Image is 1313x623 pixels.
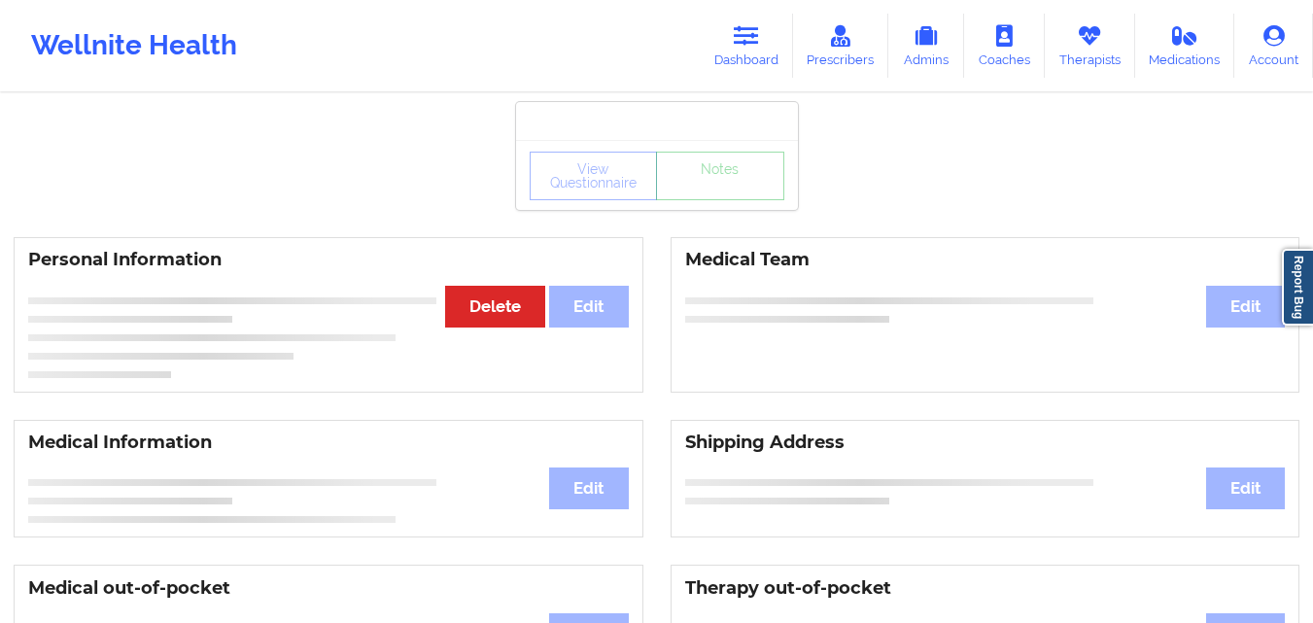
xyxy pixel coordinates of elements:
[685,577,1286,600] h3: Therapy out-of-pocket
[445,286,545,328] button: Delete
[793,14,889,78] a: Prescribers
[28,432,629,454] h3: Medical Information
[700,14,793,78] a: Dashboard
[1234,14,1313,78] a: Account
[685,249,1286,271] h3: Medical Team
[1282,249,1313,326] a: Report Bug
[964,14,1045,78] a: Coaches
[888,14,964,78] a: Admins
[685,432,1286,454] h3: Shipping Address
[1045,14,1135,78] a: Therapists
[28,249,629,271] h3: Personal Information
[1135,14,1235,78] a: Medications
[28,577,629,600] h3: Medical out-of-pocket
